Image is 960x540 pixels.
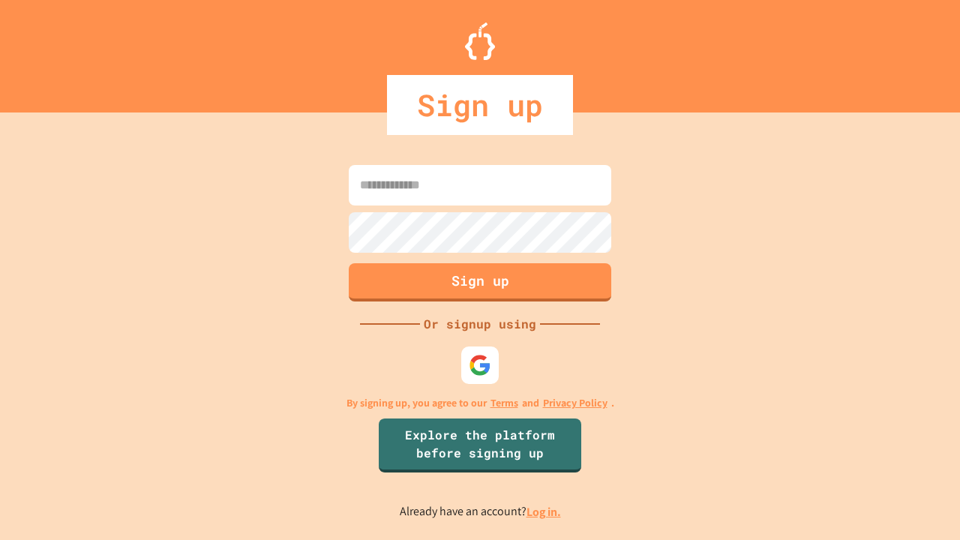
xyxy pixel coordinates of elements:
[465,22,495,60] img: Logo.svg
[346,395,614,411] p: By signing up, you agree to our and .
[543,395,607,411] a: Privacy Policy
[349,263,611,301] button: Sign up
[490,395,518,411] a: Terms
[420,315,540,333] div: Or signup using
[897,480,945,525] iframe: chat widget
[469,354,491,376] img: google-icon.svg
[526,504,561,520] a: Log in.
[387,75,573,135] div: Sign up
[379,418,581,472] a: Explore the platform before signing up
[835,415,945,478] iframe: chat widget
[400,502,561,521] p: Already have an account?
